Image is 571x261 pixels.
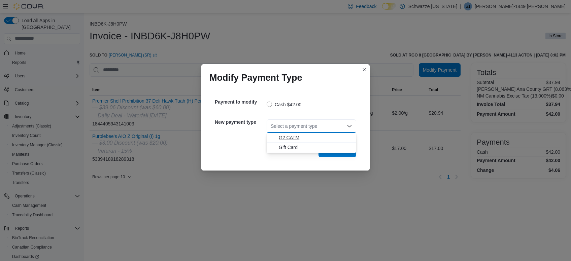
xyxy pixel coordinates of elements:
h5: Payment to modify [215,95,265,109]
button: G2 CATM [267,133,356,143]
button: Closes this modal window [360,66,368,74]
h5: New payment type [215,115,265,129]
span: G2 CATM [279,134,352,141]
h1: Modify Payment Type [209,72,302,83]
button: Close list of options [347,123,352,129]
input: Accessible screen reader label [271,122,271,130]
label: Cash $42.00 [267,101,301,109]
div: Choose from the following options [267,133,356,152]
button: Gift Card [267,143,356,152]
span: Gift Card [279,144,352,151]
